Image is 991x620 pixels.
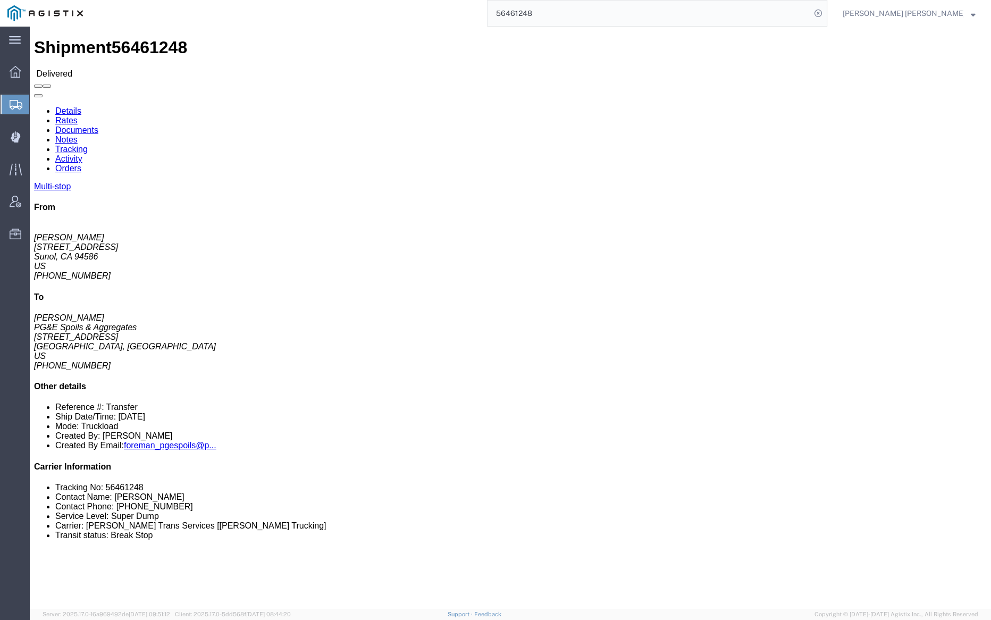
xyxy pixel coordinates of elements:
a: Feedback [474,611,501,617]
span: [DATE] 08:44:20 [246,611,291,617]
span: Server: 2025.17.0-16a969492de [43,611,170,617]
iframe: FS Legacy Container [30,27,991,609]
input: Search for shipment number, reference number [488,1,811,26]
button: [PERSON_NAME] [PERSON_NAME] [842,7,976,20]
img: logo [7,5,83,21]
span: Client: 2025.17.0-5dd568f [175,611,291,617]
span: [DATE] 09:51:12 [129,611,170,617]
a: Support [448,611,474,617]
span: Copyright © [DATE]-[DATE] Agistix Inc., All Rights Reserved [814,610,978,619]
span: Kayte Bray Dogali [843,7,963,19]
